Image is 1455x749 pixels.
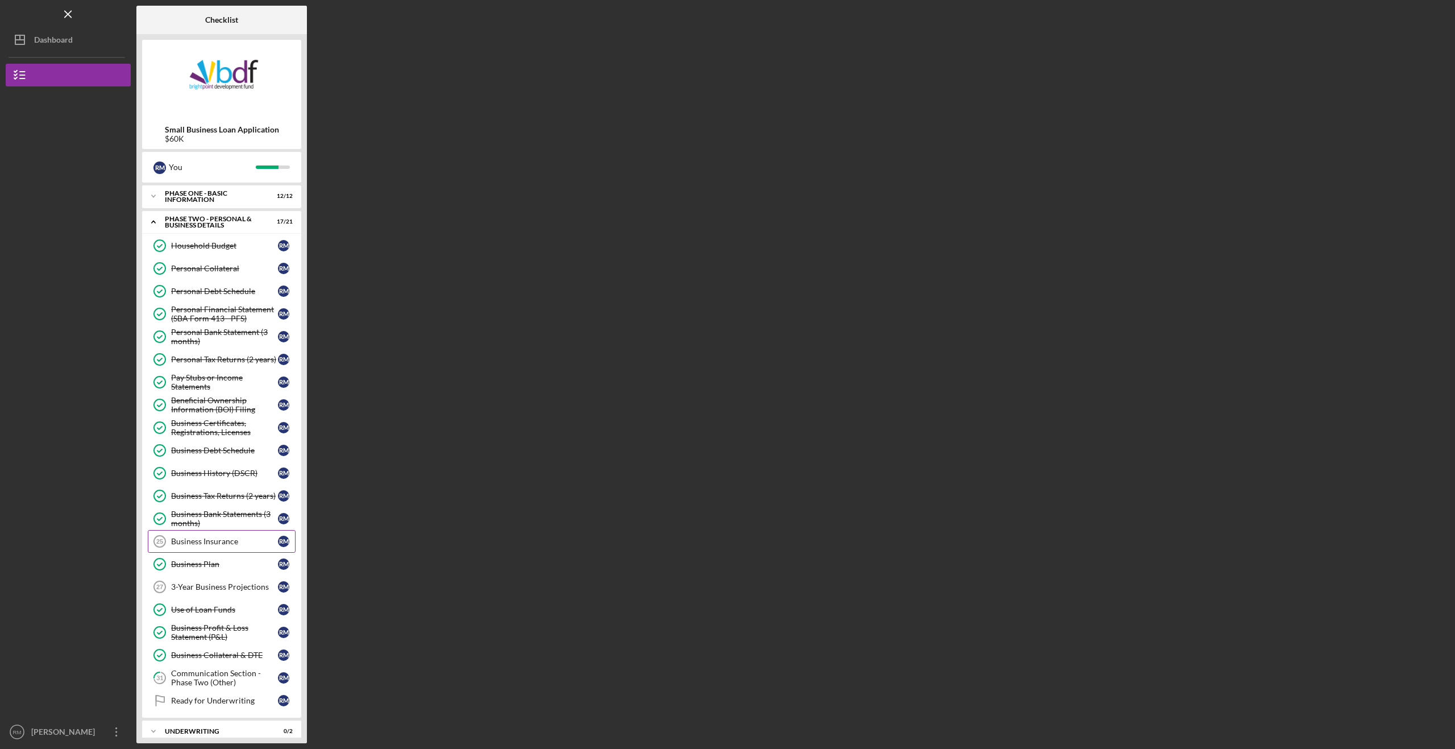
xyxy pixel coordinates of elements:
[165,190,264,203] div: Phase One - Basic Information
[171,696,278,705] div: Ready for Underwriting
[171,537,278,546] div: Business Insurance
[148,621,296,644] a: Business Profit & Loss Statement (P&L)RM
[278,354,289,365] div: R M
[165,728,264,735] div: Underwriting
[278,376,289,388] div: R M
[148,485,296,507] a: Business Tax Returns (2 years)RM
[205,15,238,24] b: Checklist
[148,576,296,598] a: 273-Year Business ProjectionsRM
[171,328,278,346] div: Personal Bank Statement (3 months)
[278,490,289,502] div: R M
[171,623,278,642] div: Business Profit & Loss Statement (P&L)
[278,308,289,320] div: R M
[171,419,278,437] div: Business Certificates, Registrations, Licenses
[171,510,278,528] div: Business Bank Statements (3 months)
[148,553,296,576] a: Business PlanRM
[165,125,279,134] b: Small Business Loan Application
[148,439,296,462] a: Business Debt ScheduleRM
[148,257,296,280] a: Personal CollateralRM
[278,513,289,524] div: R M
[148,371,296,394] a: Pay Stubs or Income StatementsRM
[148,394,296,416] a: Beneficial Ownership Information (BOI) FilingRM
[148,416,296,439] a: Business Certificates, Registrations, LicensesRM
[278,422,289,433] div: R M
[278,604,289,615] div: R M
[34,28,73,54] div: Dashboard
[148,598,296,621] a: Use of Loan FundsRM
[278,240,289,251] div: R M
[148,280,296,303] a: Personal Debt ScheduleRM
[148,644,296,667] a: Business Collateral & DTERM
[171,264,278,273] div: Personal Collateral
[278,445,289,456] div: R M
[156,538,163,545] tspan: 25
[171,396,278,414] div: Beneficial Ownership Information (BOI) Filing
[148,234,296,257] a: Household BudgetRM
[6,721,131,743] button: RM[PERSON_NAME]
[156,584,163,590] tspan: 27
[148,325,296,348] a: Personal Bank Statement (3 months)RM
[28,721,102,746] div: [PERSON_NAME]
[148,507,296,530] a: Business Bank Statements (3 months)RM
[148,530,296,553] a: 25Business InsuranceRM
[171,373,278,391] div: Pay Stubs or Income Statements
[13,729,22,735] text: RM
[165,216,264,229] div: PHASE TWO - PERSONAL & BUSINESS DETAILS
[272,218,293,225] div: 17 / 21
[171,560,278,569] div: Business Plan
[148,348,296,371] a: Personal Tax Returns (2 years)RM
[171,651,278,660] div: Business Collateral & DTE
[169,158,256,177] div: You
[278,581,289,593] div: R M
[165,134,279,143] div: $60K
[171,582,278,591] div: 3-Year Business Projections
[278,627,289,638] div: R M
[278,695,289,706] div: R M
[278,467,289,479] div: R M
[148,303,296,325] a: Personal Financial Statement (SBA Form 413 - PFS)RM
[171,669,278,687] div: Communication Section - Phase Two (Other)
[171,469,278,478] div: Business History (DSCR)
[148,667,296,689] a: 31Communication Section - Phase Two (Other)RM
[148,689,296,712] a: Ready for UnderwritingRM
[278,536,289,547] div: R M
[148,462,296,485] a: Business History (DSCR)RM
[171,605,278,614] div: Use of Loan Funds
[156,674,163,682] tspan: 31
[278,399,289,411] div: R M
[153,162,166,174] div: R M
[278,649,289,661] div: R M
[278,672,289,684] div: R M
[278,285,289,297] div: R M
[171,491,278,500] div: Business Tax Returns (2 years)
[171,287,278,296] div: Personal Debt Schedule
[171,305,278,323] div: Personal Financial Statement (SBA Form 413 - PFS)
[272,728,293,735] div: 0 / 2
[278,331,289,342] div: R M
[171,446,278,455] div: Business Debt Schedule
[278,263,289,274] div: R M
[171,355,278,364] div: Personal Tax Returns (2 years)
[272,193,293,200] div: 12 / 12
[171,241,278,250] div: Household Budget
[278,558,289,570] div: R M
[6,28,131,51] button: Dashboard
[142,45,301,114] img: Product logo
